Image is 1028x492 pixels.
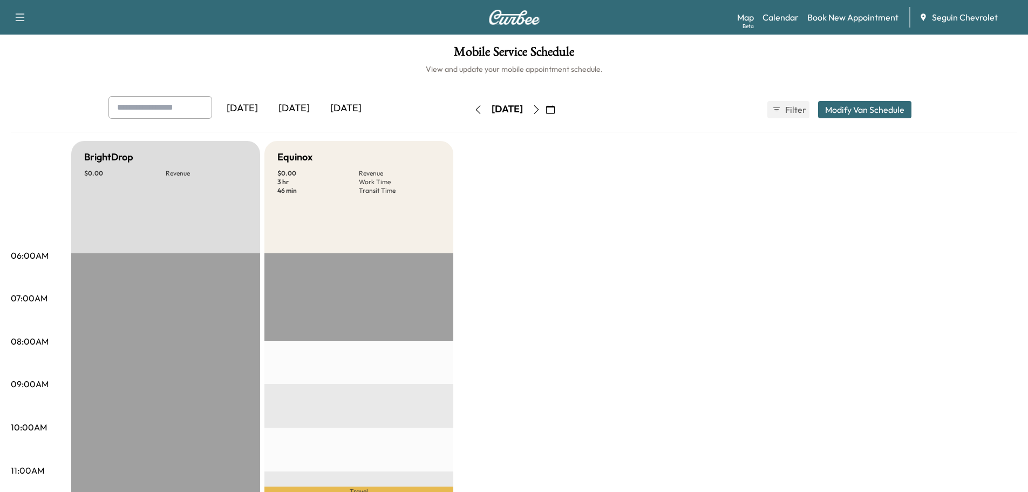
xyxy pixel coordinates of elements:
p: Transit Time [359,186,440,195]
p: Work Time [359,178,440,186]
p: 09:00AM [11,378,49,390]
div: [DATE] [320,96,372,121]
h5: Equinox [277,150,312,165]
p: 06:00AM [11,249,49,262]
a: MapBeta [737,11,754,24]
p: 11:00AM [11,464,44,477]
p: 10:00AM [11,421,47,434]
p: 3 hr [277,178,359,186]
p: 08:00AM [11,335,49,348]
p: $ 0.00 [84,169,166,178]
div: [DATE] [268,96,320,121]
a: Calendar [763,11,799,24]
h5: BrightDrop [84,150,133,165]
p: Revenue [166,169,247,178]
p: $ 0.00 [277,169,359,178]
h1: Mobile Service Schedule [11,45,1017,64]
h6: View and update your mobile appointment schedule. [11,64,1017,75]
span: Filter [785,103,805,116]
p: 46 min [277,186,359,195]
a: Book New Appointment [807,11,898,24]
div: [DATE] [216,96,268,121]
img: Curbee Logo [488,10,540,25]
span: Seguin Chevrolet [932,11,998,24]
div: Beta [743,22,754,30]
p: Revenue [359,169,440,178]
p: 07:00AM [11,292,47,305]
button: Modify Van Schedule [818,101,911,118]
button: Filter [767,101,809,118]
div: [DATE] [492,103,523,116]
